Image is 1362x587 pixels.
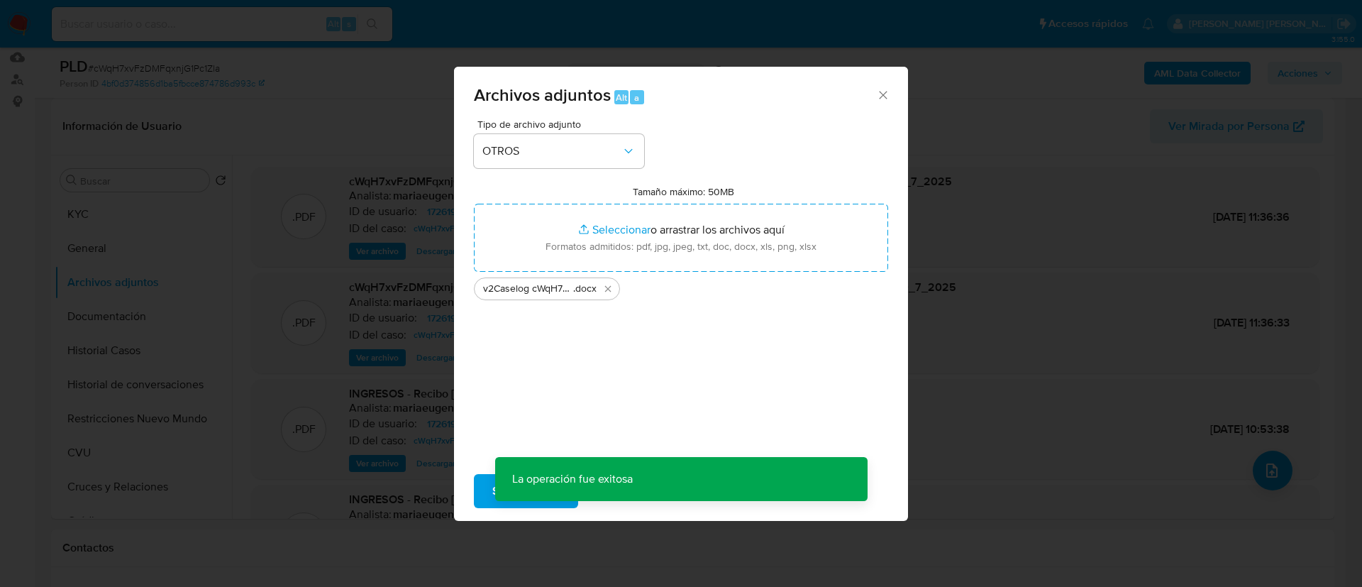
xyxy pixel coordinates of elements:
[633,185,734,198] label: Tamaño máximo: 50MB
[474,134,644,168] button: OTROS
[483,282,573,296] span: v2Caselog cWqH7xvFzDMFqxnjG1Pc1Zla
[599,280,616,297] button: Eliminar v2Caselog cWqH7xvFzDMFqxnjG1Pc1Zla.docx
[474,82,611,107] span: Archivos adjuntos
[876,88,889,101] button: Cerrar
[616,91,627,104] span: Alt
[495,457,650,501] p: La operación fue exitosa
[477,119,648,129] span: Tipo de archivo adjunto
[474,272,888,300] ul: Archivos seleccionados
[492,476,560,507] span: Subir archivo
[474,474,578,508] button: Subir archivo
[634,91,639,104] span: a
[573,282,597,296] span: .docx
[482,144,621,158] span: OTROS
[602,476,648,507] span: Cancelar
